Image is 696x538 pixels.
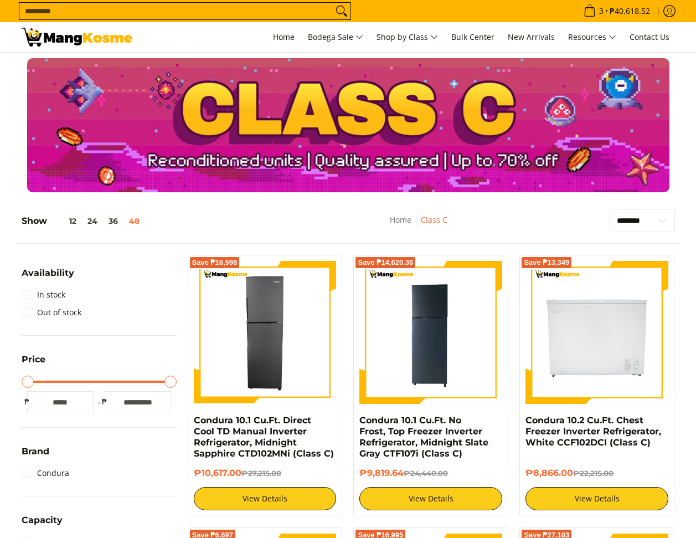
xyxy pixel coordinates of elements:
[22,396,33,407] span: ₱
[302,22,369,52] a: Bodega Sale
[563,22,622,52] a: Resources
[47,217,82,226] button: 12
[322,213,515,238] nav: Breadcrumbs
[194,415,334,459] a: Condura 10.1 Cu.Ft. Direct Cool TD Manual Inverter Refrigerator, Midnight Sapphire CTD102MNi (Cla...
[99,396,110,407] span: ₱
[82,217,103,226] button: 24
[371,22,444,52] a: Shop by Class
[451,32,494,42] span: Bulk Center
[22,355,45,364] span: Price
[580,5,653,17] span: •
[421,214,447,225] a: Class C
[359,261,502,404] img: Condura 10.1 Cu.Ft. No Frost, Top Freezer Inverter Refrigerator, Midnight Slate Gray CTF107i (Cla...
[508,32,555,42] span: New Arrivals
[143,22,675,52] nav: Main Menu
[568,30,616,44] span: Resources
[446,22,500,52] a: Bulk Center
[359,487,502,510] a: View Details
[22,304,81,321] a: Out of stock
[502,22,560,52] a: New Arrivals
[525,415,661,448] a: Condura 10.2 Cu.Ft. Chest Freezer Inverter Refrigerator, White CCF102DCI (Class C)
[22,447,49,464] summary: Open
[194,487,337,510] a: View Details
[524,259,569,266] span: Save ₱13,349
[22,464,69,482] a: Condura
[359,415,488,459] a: Condura 10.1 Cu.Ft. No Frost, Top Freezer Inverter Refrigerator, Midnight Slate Gray CTF107i (Cla...
[359,468,502,479] h6: ₱9,819.64
[377,30,438,44] span: Shop by Class
[404,469,448,478] del: ₱24,440.00
[390,214,411,225] a: Home
[333,3,350,19] button: Search
[194,468,337,479] h6: ₱10,617.00
[597,7,605,15] span: 3
[308,30,363,44] span: Bodega Sale
[22,516,63,533] summary: Open
[194,261,337,404] img: Condura 10.1 Cu.Ft. Direct Cool TD Manual Inverter Refrigerator, Midnight Sapphire CTD102MNi (Cla...
[22,216,145,227] h5: Show
[22,269,74,286] summary: Open
[22,286,65,304] a: In stock
[103,217,123,226] button: 36
[22,516,63,525] span: Capacity
[22,355,45,372] summary: Open
[358,259,413,266] span: Save ₱14,620.36
[624,22,675,52] a: Contact Us
[525,261,668,404] img: Condura 10.2 Cu.Ft. Chest Freezer Inverter Refrigerator, White CCF102DCI (Class C)
[22,269,74,278] span: Availability
[630,32,669,42] span: Contact Us
[192,259,238,266] span: Save ₱16,598
[608,7,652,15] span: ₱40,618.52
[273,32,295,42] span: Home
[22,447,49,456] span: Brand
[241,469,281,478] del: ₱27,215.00
[267,22,300,52] a: Home
[525,487,668,510] a: View Details
[525,468,668,479] h6: ₱8,866.00
[123,217,145,226] button: 48
[573,469,613,478] del: ₱22,215.00
[22,28,132,47] img: Class C Home &amp; Business Appliances: Up to 70% Off l Mang Kosme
